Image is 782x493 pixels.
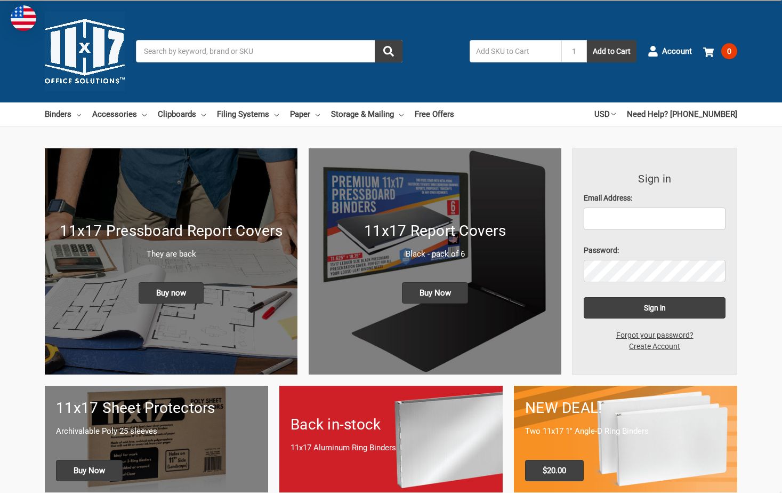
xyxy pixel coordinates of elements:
a: Clipboards [158,102,206,126]
p: They are back [56,248,286,260]
span: Buy Now [402,282,469,304]
a: Create Account [623,341,686,352]
a: Binders [45,102,81,126]
span: Account [662,45,692,58]
span: Buy now [139,282,204,304]
h1: NEW DEAL! [525,397,726,419]
p: 11x17 Aluminum Ring Binders [291,442,491,454]
span: $20.00 [525,460,584,481]
a: New 11x17 Pressboard Binders 11x17 Pressboard Report Covers They are back Buy now [45,148,297,375]
a: Filing Systems [217,102,279,126]
a: 0 [703,37,737,65]
h1: 11x17 Sheet Protectors [56,397,257,419]
span: Buy Now [56,460,123,481]
a: 11x17 sheet protectors 11x17 Sheet Protectors Archivalable Poly 25 sleeves Buy Now [45,386,268,492]
img: 11x17 Report Covers [309,148,561,375]
p: Two 11x17 1" Angle-D Ring Binders [525,425,726,438]
img: 11x17.com [45,11,125,91]
h3: Sign in [584,171,725,187]
button: Add to Cart [587,40,636,62]
p: Archivalable Poly 25 sleeves [56,425,257,438]
input: Add SKU to Cart [470,40,561,62]
h1: 11x17 Report Covers [320,220,550,242]
a: USD [594,102,616,126]
p: Black - pack of 6 [320,248,550,260]
img: New 11x17 Pressboard Binders [45,148,297,375]
a: 11x17 Report Covers 11x17 Report Covers Black - pack of 6 Buy Now [309,148,561,375]
a: Need Help? [PHONE_NUMBER] [627,102,737,126]
span: 0 [721,43,737,59]
a: Back in-stock 11x17 Aluminum Ring Binders [279,386,503,492]
a: Storage & Mailing [331,102,404,126]
h1: Back in-stock [291,414,491,436]
a: 11x17 Binder 2-pack only $20.00 NEW DEAL! Two 11x17 1" Angle-D Ring Binders $20.00 [514,386,737,492]
label: Password: [584,245,725,256]
a: Free Offers [415,102,454,126]
a: Accessories [92,102,147,126]
a: Account [648,37,692,65]
input: Search by keyword, brand or SKU [136,40,402,62]
img: duty and tax information for United States [11,5,36,31]
h1: 11x17 Pressboard Report Covers [56,220,286,242]
a: Paper [290,102,320,126]
label: Email Address: [584,193,725,204]
input: Sign in [584,297,725,319]
a: Forgot your password? [610,330,699,341]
